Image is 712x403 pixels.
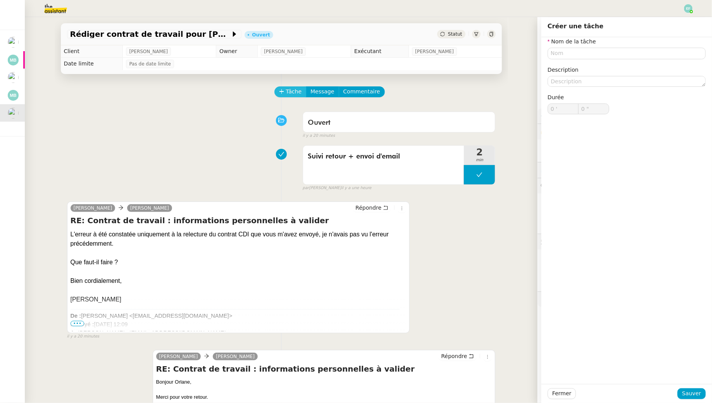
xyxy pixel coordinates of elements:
div: Bonjour Orlane, [156,378,492,386]
div: Bien cordialement, [71,276,407,286]
span: il y a 20 minutes [303,133,335,139]
span: Répondre [355,204,381,212]
div: ⚙️Procédures [538,108,712,124]
span: Rédiger contrat de travail pour [PERSON_NAME] [70,30,231,38]
button: Commentaire [339,86,385,97]
div: Merci pour votre retour. [156,393,492,401]
span: [PERSON_NAME] [129,48,168,55]
div: 🔐Données client [538,124,712,139]
div: 🧴Autres [538,292,712,307]
font: [PERSON_NAME] <[EMAIL_ADDRESS][DOMAIN_NAME]> [DATE] 12:09 [PERSON_NAME] <[EMAIL_ADDRESS][DOMAIN_N... [71,313,235,344]
div: ⏲️Tâches 37:23 [538,162,712,177]
b: De : [71,313,81,319]
span: 🧴 [541,296,565,302]
label: Description [548,67,579,73]
div: 🕵️Autres demandes en cours 8 [538,234,712,249]
span: 💬 [541,183,604,189]
span: Tâche [286,87,302,96]
td: Client [61,45,123,58]
span: il y a 20 minutes [67,333,100,340]
div: L'erreur à été constatée uniquement à la relecture du contrat CDI que vous m'avez envoyé, je n'av... [71,230,407,248]
td: Exécutant [351,45,409,58]
span: il y a une heure [341,185,371,191]
span: min [464,157,495,164]
div: Ouvert [252,33,270,37]
h4: RE: Contrat de travail : informations personnelles à valider [156,363,492,374]
a: [PERSON_NAME] [213,353,258,360]
button: Fermer [548,388,576,399]
small: [PERSON_NAME] [303,185,372,191]
button: Répondre [353,203,391,212]
span: Créer une tâche [548,22,603,30]
td: Owner [216,45,258,58]
input: 0 sec [579,104,609,114]
input: 0 min [548,104,578,114]
span: ⏲️ [541,167,597,173]
span: Ouvert [308,119,331,126]
button: Message [306,86,339,97]
button: Répondre [438,352,477,360]
label: Nom de la tâche [548,38,596,45]
span: par [303,185,309,191]
span: 2 [464,148,495,157]
span: 🕵️ [541,238,638,245]
span: Durée [548,94,564,100]
span: Répondre [441,352,467,360]
span: Suivi retour + envoi d'email [308,151,460,162]
img: svg [684,4,693,13]
div: 💬Commentaires 1 [538,178,712,193]
img: users%2FQNmrJKjvCnhZ9wRJPnUNc9lj8eE3%2Favatar%2F5ca36b56-0364-45de-a850-26ae83da85f1 [8,108,19,119]
span: Sauver [682,389,701,398]
span: Commentaire [343,87,380,96]
b: À : [71,330,78,336]
input: Nom [548,48,706,59]
span: Statut [448,31,462,37]
span: Pas de date limite [129,60,171,68]
img: svg [8,90,19,101]
button: Tâche [274,86,307,97]
td: Date limite [61,58,123,70]
a: [PERSON_NAME] [156,353,201,360]
div: [PERSON_NAME] [71,295,407,304]
span: ••• [71,321,84,326]
div: Que faut-il faire ? [71,258,407,267]
a: [PERSON_NAME] [127,205,172,212]
span: 🔐 [541,127,591,136]
b: Envoyé : [71,321,94,327]
span: Fermer [552,389,571,398]
img: users%2FQNmrJKjvCnhZ9wRJPnUNc9lj8eE3%2Favatar%2F5ca36b56-0364-45de-a850-26ae83da85f1 [8,37,19,48]
img: svg [8,55,19,65]
span: ⚙️ [541,112,581,121]
h4: RE: Contrat de travail : informations personnelles à valider [71,215,407,226]
button: Sauver [678,388,706,399]
img: users%2FSg6jQljroSUGpSfKFUOPmUmNaZ23%2Favatar%2FUntitled.png [8,72,19,83]
a: [PERSON_NAME] [71,205,116,212]
span: [PERSON_NAME] [415,48,454,55]
span: [PERSON_NAME] [264,48,303,55]
span: Message [310,87,334,96]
